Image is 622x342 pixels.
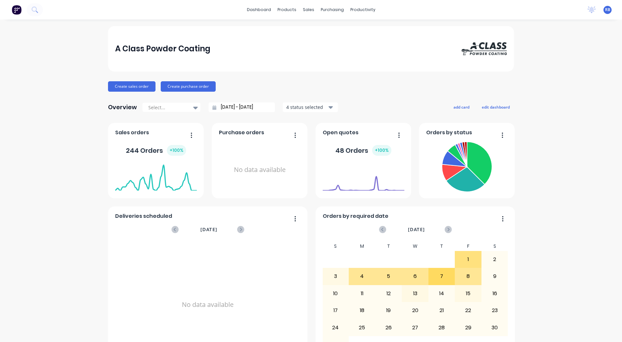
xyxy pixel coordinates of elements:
[455,268,481,284] div: 8
[323,285,349,302] div: 10
[349,268,375,284] div: 4
[108,81,155,92] button: Create sales order
[429,302,455,319] div: 21
[455,251,481,268] div: 1
[349,242,375,251] div: M
[167,145,186,156] div: + 100 %
[429,285,455,302] div: 14
[605,7,610,13] span: RB
[323,319,349,335] div: 24
[244,5,274,15] a: dashboard
[372,145,391,156] div: + 100 %
[12,5,21,15] img: Factory
[323,129,358,137] span: Open quotes
[408,226,425,233] span: [DATE]
[402,319,428,335] div: 27
[219,129,264,137] span: Purchase orders
[449,103,474,111] button: add card
[322,242,349,251] div: S
[482,302,508,319] div: 23
[108,101,137,114] div: Overview
[115,212,172,220] span: Deliveries scheduled
[402,268,428,284] div: 6
[428,242,455,251] div: T
[200,226,217,233] span: [DATE]
[318,5,347,15] div: purchasing
[482,251,508,268] div: 2
[323,302,349,319] div: 17
[115,129,149,137] span: Sales orders
[402,242,428,251] div: W
[349,319,375,335] div: 25
[126,145,186,156] div: 244 Orders
[402,285,428,302] div: 13
[429,268,455,284] div: 7
[482,319,508,335] div: 30
[455,319,481,335] div: 29
[376,268,402,284] div: 5
[455,302,481,319] div: 22
[481,242,508,251] div: S
[283,102,338,112] button: 4 status selected
[426,129,472,137] span: Orders by status
[219,139,301,201] div: No data available
[376,319,402,335] div: 26
[286,104,327,111] div: 4 status selected
[482,268,508,284] div: 9
[455,242,481,251] div: F
[300,5,318,15] div: sales
[349,285,375,302] div: 11
[402,302,428,319] div: 20
[376,302,402,319] div: 19
[461,42,507,55] img: A Class Powder Coating
[478,103,514,111] button: edit dashboard
[429,319,455,335] div: 28
[274,5,300,15] div: products
[323,268,349,284] div: 3
[375,242,402,251] div: T
[482,285,508,302] div: 16
[335,145,391,156] div: 48 Orders
[349,302,375,319] div: 18
[161,81,216,92] button: Create purchase order
[347,5,379,15] div: productivity
[115,42,210,55] div: A Class Powder Coating
[376,285,402,302] div: 12
[455,285,481,302] div: 15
